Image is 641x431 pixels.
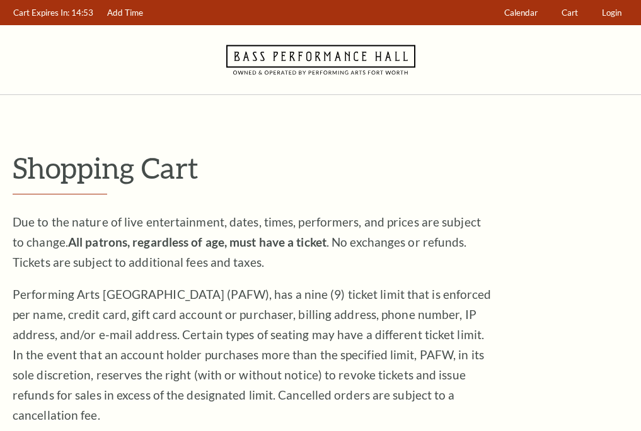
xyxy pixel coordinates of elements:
[71,8,93,18] span: 14:53
[602,8,621,18] span: Login
[562,8,578,18] span: Cart
[68,235,326,249] strong: All patrons, regardless of age, must have a ticket
[556,1,584,25] a: Cart
[504,8,538,18] span: Calendar
[13,8,69,18] span: Cart Expires In:
[13,215,481,269] span: Due to the nature of live entertainment, dates, times, performers, and prices are subject to chan...
[596,1,628,25] a: Login
[499,1,544,25] a: Calendar
[13,284,492,425] p: Performing Arts [GEOGRAPHIC_DATA] (PAFW), has a nine (9) ticket limit that is enforced per name, ...
[13,152,628,184] p: Shopping Cart
[101,1,149,25] a: Add Time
